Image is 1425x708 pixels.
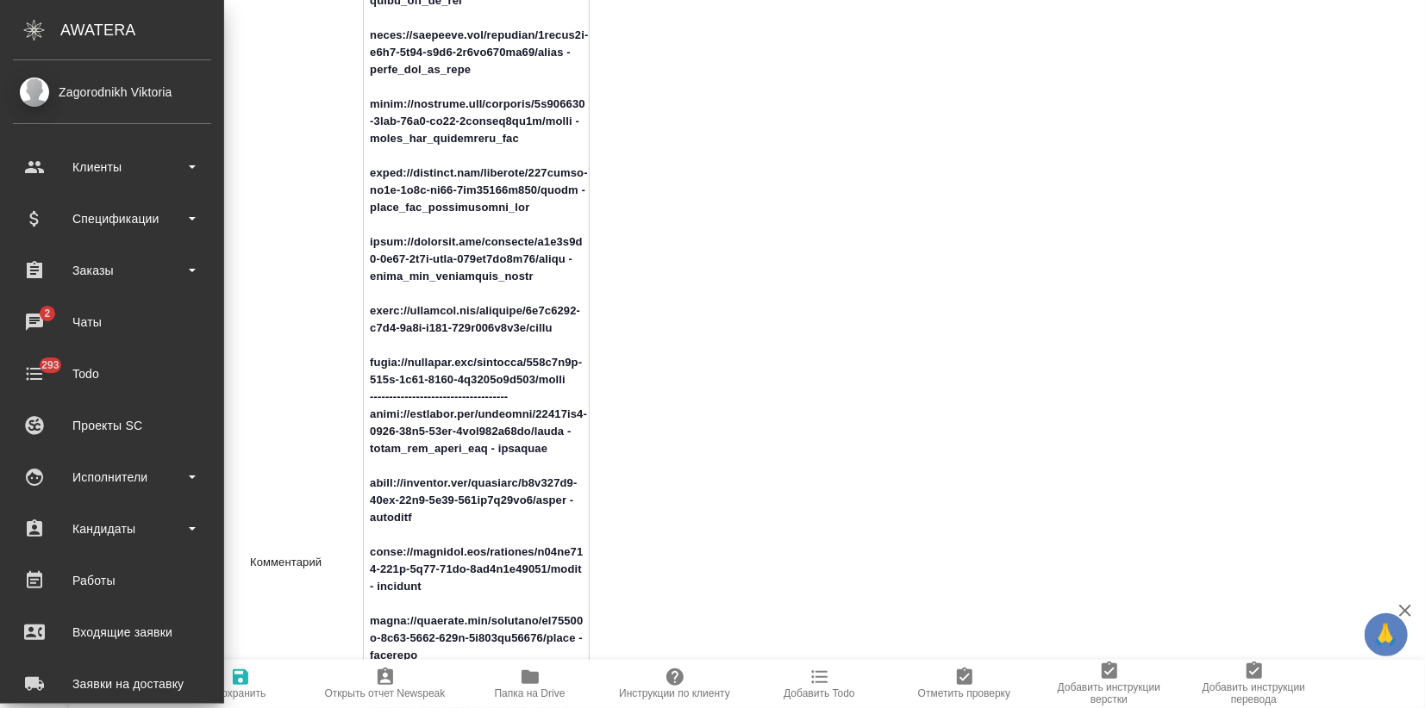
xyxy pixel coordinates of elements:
div: Кандидаты [13,516,211,542]
button: Отметить проверку [892,660,1037,708]
button: Папка на Drive [458,660,603,708]
a: Заявки на доставку [4,662,220,705]
button: Добавить Todo [747,660,892,708]
button: Сохранить [168,660,313,708]
button: Добавить инструкции верстки [1037,660,1182,708]
button: Инструкции по клиенту [603,660,747,708]
div: Заказы [13,258,211,283]
div: Клиенты [13,154,211,180]
a: Входящие заявки [4,611,220,654]
div: Работы [13,568,211,593]
p: Комментарий [250,554,363,571]
div: Проекты SC [13,413,211,438]
div: Чаты [13,309,211,335]
span: Инструкции по клиенту [619,687,730,699]
span: 2 [34,305,60,322]
button: Добавить инструкции перевода [1182,660,1327,708]
span: Открыть отчет Newspeak [325,687,446,699]
a: Проекты SC [4,404,220,447]
div: Исполнители [13,464,211,490]
span: Сохранить [215,687,266,699]
span: Добавить инструкции верстки [1047,681,1172,705]
a: Работы [4,559,220,602]
div: AWATERA [60,13,224,47]
a: 293Todo [4,352,220,395]
span: 🙏 [1372,617,1401,653]
span: Добавить Todo [784,687,854,699]
div: Todo [13,361,211,387]
span: 293 [31,357,70,374]
div: Спецификации [13,206,211,232]
div: Zagorodnikh Viktoria [13,83,211,102]
div: Заявки на доставку [13,671,211,697]
span: Папка на Drive [495,687,566,699]
button: 🙏 [1365,613,1408,656]
span: Отметить проверку [918,687,1010,699]
button: Открыть отчет Newspeak [313,660,458,708]
div: Входящие заявки [13,619,211,645]
a: 2Чаты [4,301,220,344]
span: Добавить инструкции перевода [1192,681,1316,705]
